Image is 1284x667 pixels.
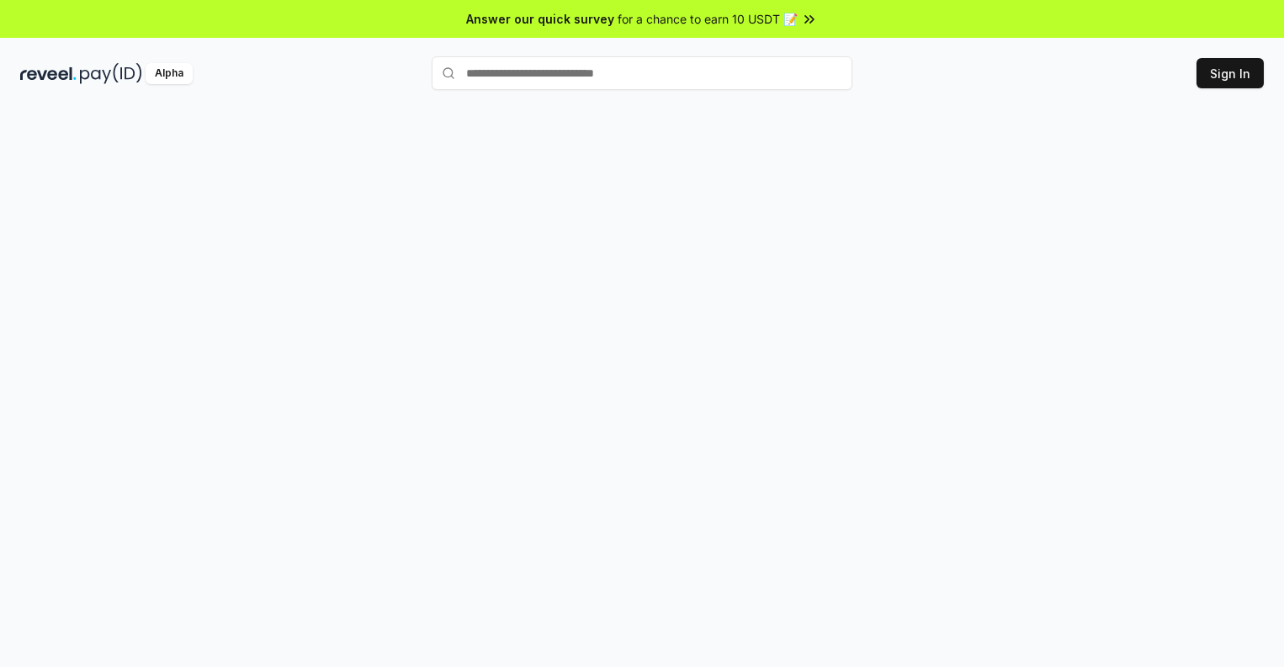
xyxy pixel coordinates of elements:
[1196,58,1264,88] button: Sign In
[618,10,798,28] span: for a chance to earn 10 USDT 📝
[146,63,193,84] div: Alpha
[466,10,614,28] span: Answer our quick survey
[80,63,142,84] img: pay_id
[20,63,77,84] img: reveel_dark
